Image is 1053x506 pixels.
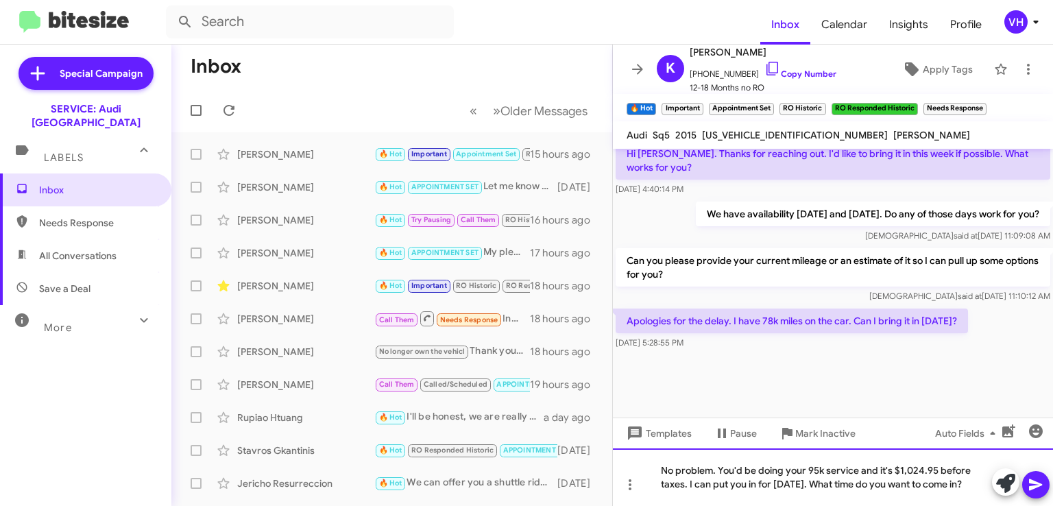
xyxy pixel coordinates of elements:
[411,248,479,257] span: APPOINTMENT SET
[878,5,939,45] span: Insights
[616,337,683,348] span: [DATE] 5:28:55 PM
[374,212,530,228] div: Standard Maintenance (a long list- which includes an oil & filter change), Air Cleaner - Clean ho...
[613,421,703,446] button: Templates
[530,312,601,326] div: 18 hours ago
[690,44,836,60] span: [PERSON_NAME]
[666,58,675,80] span: K
[544,411,601,424] div: a day ago
[237,213,374,227] div: [PERSON_NAME]
[506,281,588,290] span: RO Responded Historic
[627,129,647,141] span: Audi
[374,146,530,162] div: Apologies for the delay. I have 78k miles on the car. Can I bring it in [DATE]?
[530,345,601,359] div: 18 hours ago
[696,202,1050,226] p: We have availability [DATE] and [DATE]. Do any of those days work for you?
[702,129,888,141] span: [US_VEHICLE_IDENTIFICATION_NUMBER]
[923,57,973,82] span: Apply Tags
[39,183,156,197] span: Inbox
[440,315,498,324] span: Needs Response
[191,56,241,77] h1: Inbox
[505,215,546,224] span: RO Historic
[939,5,993,45] a: Profile
[616,309,968,333] p: Apologies for the delay. I have 78k miles on the car. Can I bring it in [DATE]?
[411,149,447,158] span: Important
[379,347,465,356] span: No longer own the vehicl
[924,421,1012,446] button: Auto Fields
[500,104,588,119] span: Older Messages
[764,69,836,79] a: Copy Number
[779,103,825,115] small: RO Historic
[374,344,530,359] div: Thank you for getting back to me. I will update my records.
[379,315,415,324] span: Call Them
[379,182,402,191] span: 🔥 Hot
[810,5,878,45] a: Calendar
[237,444,374,457] div: Stavros Gkantinis
[374,179,557,195] div: Let me know if you need anything else. Otherwise, I have you down for an oil change [DATE][DATE] ...
[616,184,683,194] span: [DATE] 4:40:14 PM
[411,446,494,455] span: RO Responded Historic
[424,380,487,389] span: Called/Scheduled
[557,477,601,490] div: [DATE]
[624,421,692,446] span: Templates
[44,152,84,164] span: Labels
[530,378,601,391] div: 19 hours ago
[703,421,768,446] button: Pause
[954,230,978,241] span: said at
[865,230,1050,241] span: [DEMOGRAPHIC_DATA] [DATE] 11:09:08 AM
[869,291,1050,301] span: [DEMOGRAPHIC_DATA] [DATE] 11:10:12 AM
[374,475,557,491] div: We can offer you a shuttle ride within a 12 miles radius, otherwise we will have to try for anoth...
[709,103,774,115] small: Appointment Set
[886,57,987,82] button: Apply Tags
[760,5,810,45] a: Inbox
[39,216,156,230] span: Needs Response
[1004,10,1028,34] div: VH
[690,81,836,95] span: 12-18 Months no RO
[530,147,601,161] div: 15 hours ago
[768,421,867,446] button: Mark Inactive
[456,281,496,290] span: RO Historic
[379,380,415,389] span: Call Them
[993,10,1038,34] button: VH
[958,291,982,301] span: said at
[557,180,601,194] div: [DATE]
[456,149,516,158] span: Appointment Set
[19,57,154,90] a: Special Campaign
[374,245,530,261] div: My pleasure
[411,182,479,191] span: APPOINTMENT SET
[496,380,564,389] span: APPOINTMENT SET
[237,411,374,424] div: Rupiao Htuang
[690,60,836,81] span: [PHONE_NUMBER]
[237,279,374,293] div: [PERSON_NAME]
[795,421,856,446] span: Mark Inactive
[470,102,477,119] span: «
[893,129,970,141] span: [PERSON_NAME]
[379,281,402,290] span: 🔥 Hot
[526,149,566,158] span: RO Historic
[39,249,117,263] span: All Conversations
[411,215,451,224] span: Try Pausing
[923,103,987,115] small: Needs Response
[379,215,402,224] span: 🔥 Hot
[557,444,601,457] div: [DATE]
[237,312,374,326] div: [PERSON_NAME]
[44,322,72,334] span: More
[379,248,402,257] span: 🔥 Hot
[730,421,757,446] span: Pause
[237,246,374,260] div: [PERSON_NAME]
[653,129,670,141] span: Sq5
[237,477,374,490] div: Jericho Resurreccion
[237,378,374,391] div: [PERSON_NAME]
[485,97,596,125] button: Next
[530,213,601,227] div: 16 hours ago
[374,442,557,458] div: Hi, I just tried your phone number online but couldn't get through, can you give me a call?
[493,102,500,119] span: »
[374,278,530,293] div: Can you provide your current mileage or an estimate of it? Is it the front or rear brake pads and...
[616,248,1050,287] p: Can you please provide your current mileage or an estimate of it so I can pull up some options fo...
[237,180,374,194] div: [PERSON_NAME]
[461,97,485,125] button: Previous
[379,149,402,158] span: 🔥 Hot
[616,141,1050,180] p: Hi [PERSON_NAME]. Thanks for reaching out. I'd like to bring it in this week if possible. What wo...
[462,97,596,125] nav: Page navigation example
